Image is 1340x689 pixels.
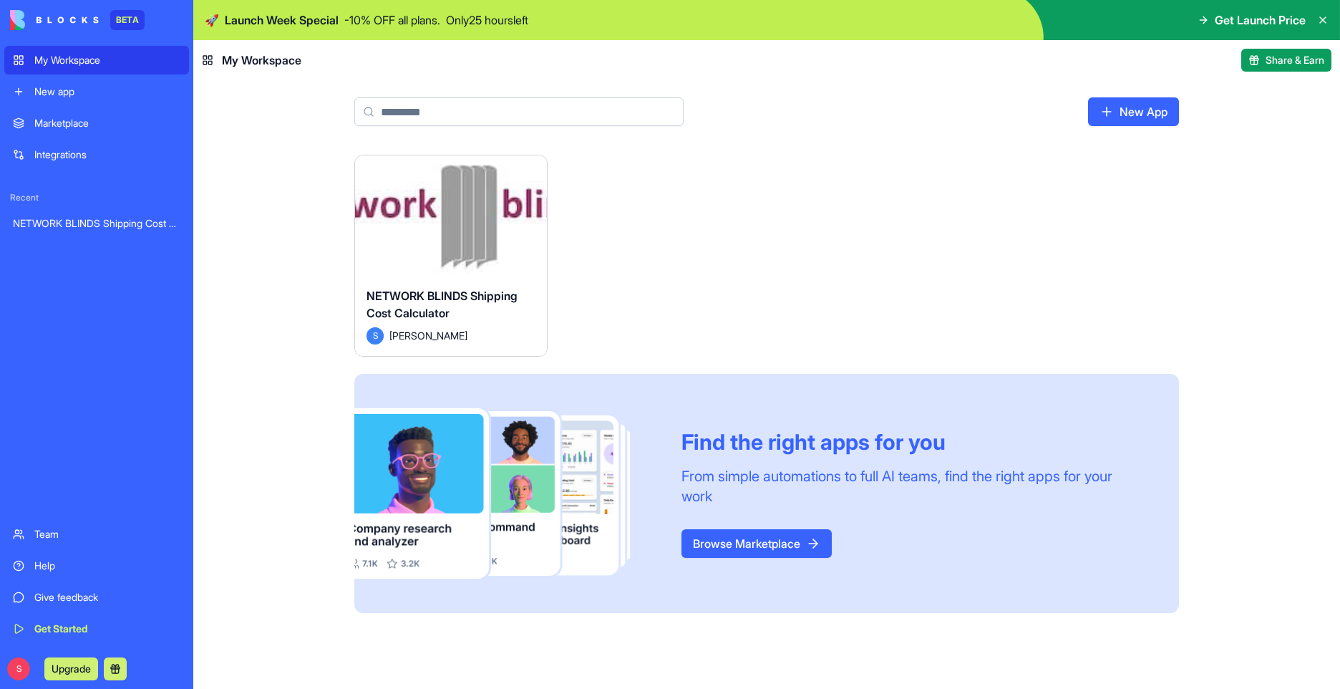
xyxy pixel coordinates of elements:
[354,408,659,579] img: Frame_181_egmpey.png
[681,529,832,558] a: Browse Marketplace
[366,327,384,344] span: S
[4,77,189,106] a: New app
[1266,53,1324,67] span: Share & Earn
[4,140,189,169] a: Integrations
[222,52,301,69] span: My Workspace
[44,661,98,675] a: Upgrade
[1088,97,1179,126] a: New App
[34,590,180,604] div: Give feedback
[681,429,1145,455] div: Find the right apps for you
[225,11,339,29] span: Launch Week Special
[34,622,180,636] div: Get Started
[4,551,189,580] a: Help
[354,155,548,357] a: NETWORK BLINDS Shipping Cost CalculatorS[PERSON_NAME]
[34,116,180,130] div: Marketplace
[205,11,219,29] span: 🚀
[4,520,189,549] a: Team
[446,11,528,29] p: Only 25 hours left
[1215,11,1306,29] span: Get Launch Price
[34,53,180,67] div: My Workspace
[366,289,518,320] span: NETWORK BLINDS Shipping Cost Calculator
[34,85,180,99] div: New app
[4,583,189,612] a: Give feedback
[13,216,180,231] div: NETWORK BLINDS Shipping Cost Calculator
[4,209,189,238] a: NETWORK BLINDS Shipping Cost Calculator
[681,466,1145,506] div: From simple automations to full AI teams, find the right apps for your work
[10,10,99,30] img: logo
[110,10,145,30] div: BETA
[7,657,30,680] span: S
[4,46,189,74] a: My Workspace
[389,328,467,343] span: [PERSON_NAME]
[34,527,180,541] div: Team
[1241,49,1331,72] button: Share & Earn
[4,615,189,643] a: Get Started
[44,657,98,680] button: Upgrade
[344,11,440,29] p: - 10 % OFF all plans.
[4,192,189,203] span: Recent
[4,109,189,138] a: Marketplace
[34,559,180,573] div: Help
[10,10,145,30] a: BETA
[34,148,180,162] div: Integrations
